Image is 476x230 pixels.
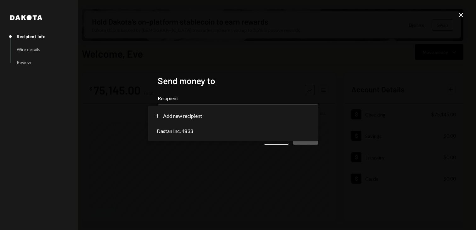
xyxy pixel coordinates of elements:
[17,60,31,65] div: Review
[17,34,46,39] div: Recipient info
[163,112,202,120] span: Add new recipient
[157,127,193,135] span: Dastan Inc. 4833
[158,75,318,87] h2: Send money to
[158,105,318,122] button: Recipient
[17,47,40,52] div: Wire details
[158,95,318,102] label: Recipient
